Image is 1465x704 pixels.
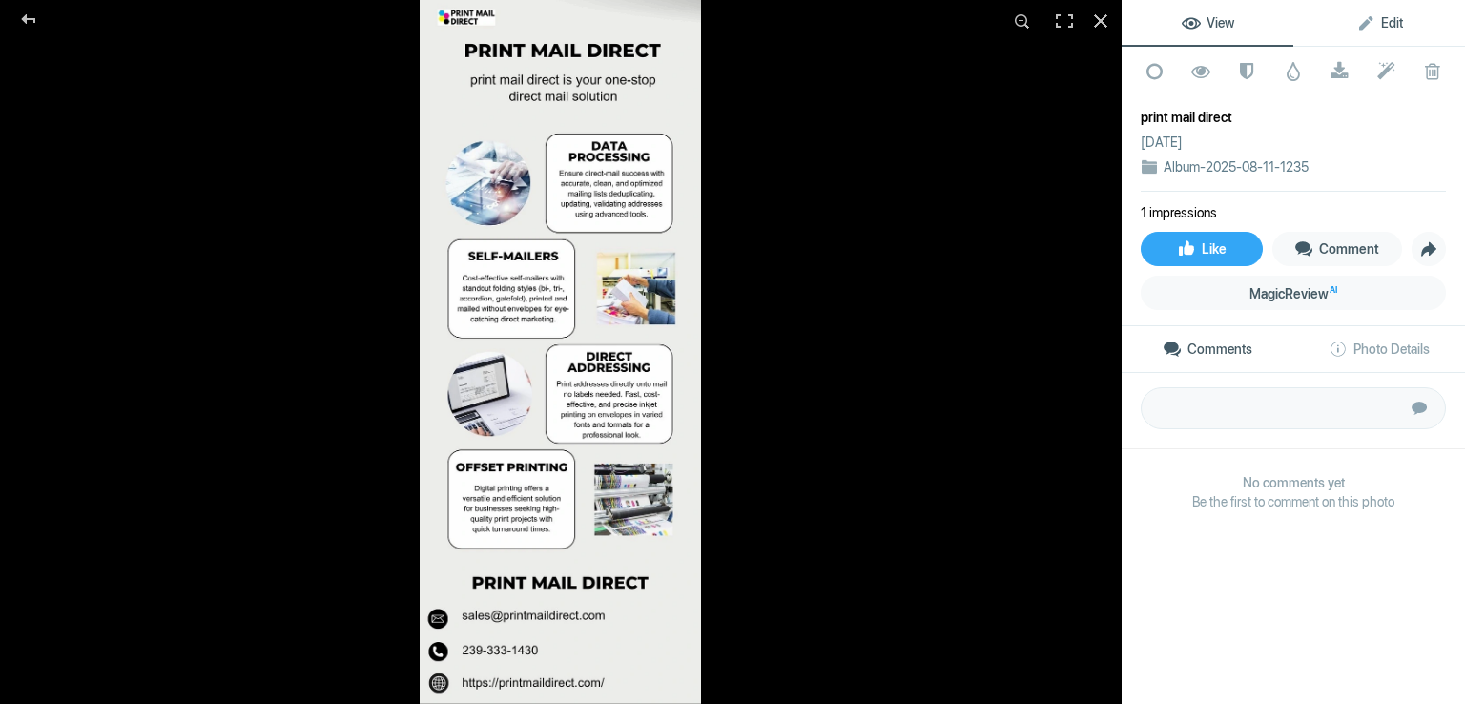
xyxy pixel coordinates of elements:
[1141,203,1217,222] li: 1 impressions
[1141,276,1446,310] a: MagicReviewAI
[1164,159,1309,175] a: Album-2025-08-11-1235
[1122,326,1293,372] a: Comments
[1163,342,1252,357] span: Comments
[1272,232,1403,266] a: Comment
[1329,342,1430,357] span: Photo Details
[1141,108,1446,127] div: print mail direct
[1249,286,1337,301] span: MagicReview
[1141,492,1446,511] span: Be the first to comment on this photo
[1182,15,1234,31] span: View
[1141,232,1263,266] a: Like
[1356,15,1403,31] span: Edit
[1141,473,1446,492] b: No comments yet
[1413,233,1445,265] span: Share
[1412,232,1446,266] a: Share
[1398,387,1440,429] button: Submit
[1177,241,1227,257] span: Like
[1293,326,1465,372] a: Photo Details
[1141,133,1183,152] div: [DATE]
[1330,280,1337,300] sup: AI
[1294,241,1379,257] span: Comment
